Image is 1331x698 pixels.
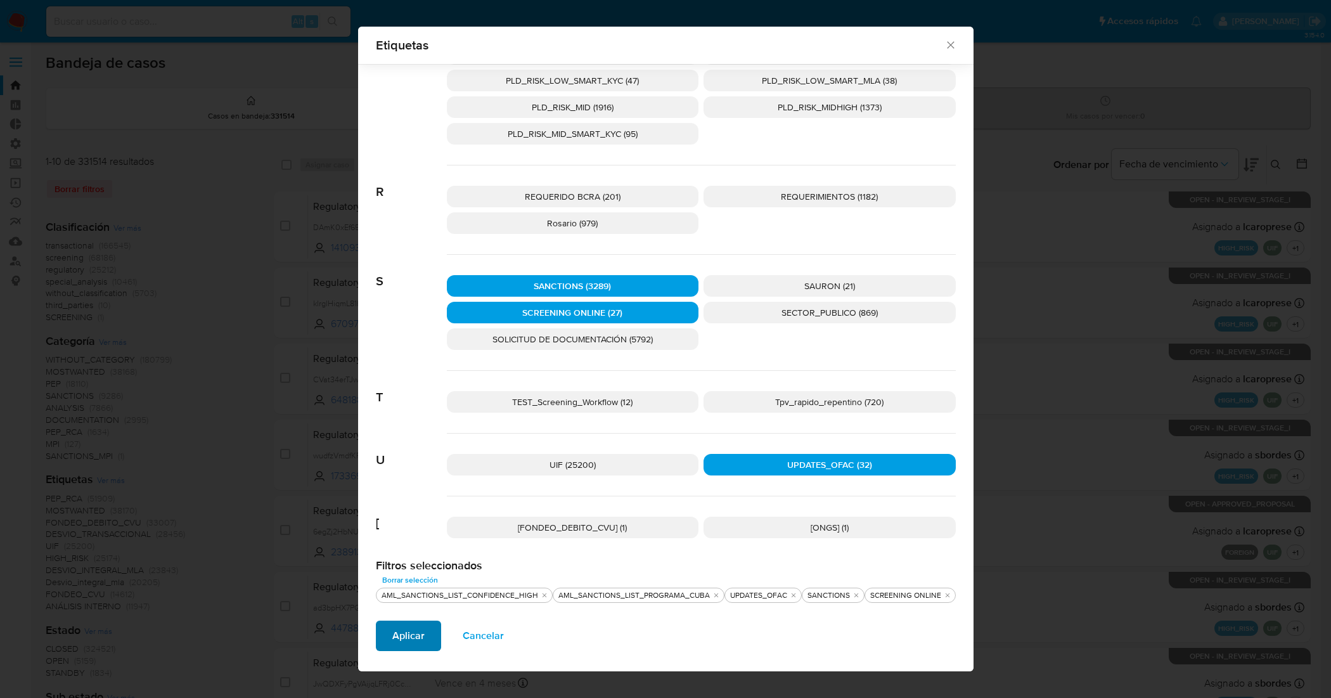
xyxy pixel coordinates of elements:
[532,101,614,113] span: PLD_RISK_MID (1916)
[376,496,447,531] span: [
[447,328,699,350] div: SOLICITUD DE DOCUMENTACIÓN (5792)
[447,391,699,413] div: TEST_Screening_Workflow (12)
[376,39,945,51] span: Etiquetas
[550,458,596,471] span: UIF (25200)
[376,559,956,572] h2: Filtros seleccionados
[547,217,598,229] span: Rosario (979)
[704,302,956,323] div: SECTOR_PUBLICO (869)
[522,306,622,319] span: SCREENING ONLINE (27)
[376,371,447,405] span: T
[804,280,855,292] span: SAURON (21)
[942,590,953,600] button: quitar SCREENING ONLINE
[787,458,872,471] span: UPDATES_OFAC (32)
[704,275,956,297] div: SAURON (21)
[508,127,638,140] span: PLD_RISK_MID_SMART_KYC (95)
[447,454,699,475] div: UIF (25200)
[376,434,447,468] span: U
[704,454,956,475] div: UPDATES_OFAC (32)
[447,186,699,207] div: REQUERIDO BCRA (201)
[376,255,447,289] span: S
[788,590,799,600] button: quitar UPDATES_OFAC
[704,391,956,413] div: Tpv_rapido_repentino (720)
[492,333,653,346] span: SOLICITUD DE DOCUMENTACIÓN (5792)
[556,590,712,601] div: AML_SANCTIONS_LIST_PROGRAMA_CUBA
[376,572,444,588] button: Borrar selección
[382,574,438,586] span: Borrar selección
[379,590,541,601] div: AML_SANCTIONS_LIST_CONFIDENCE_HIGH
[447,212,699,234] div: Rosario (979)
[704,70,956,91] div: PLD_RISK_LOW_SMART_MLA (38)
[447,70,699,91] div: PLD_RISK_LOW_SMART_KYC (47)
[446,621,520,651] button: Cancelar
[447,96,699,118] div: PLD_RISK_MID (1916)
[539,590,550,600] button: quitar AML_SANCTIONS_LIST_CONFIDENCE_HIGH
[447,302,699,323] div: SCREENING ONLINE (27)
[518,521,627,534] span: [FONDEO_DEBITO_CVU] (1)
[775,396,884,408] span: Tpv_rapido_repentino (720)
[525,190,620,203] span: REQUERIDO BCRA (201)
[447,275,699,297] div: SANCTIONS (3289)
[944,39,956,50] button: Cerrar
[704,96,956,118] div: PLD_RISK_MIDHIGH (1373)
[711,590,721,600] button: quitar AML_SANCTIONS_LIST_PROGRAMA_CUBA
[463,622,504,650] span: Cancelar
[534,280,611,292] span: SANCTIONS (3289)
[868,590,944,601] div: SCREENING ONLINE
[851,590,861,600] button: quitar SANCTIONS
[811,521,849,534] span: [ONGS] (1)
[781,306,878,319] span: SECTOR_PUBLICO (869)
[704,186,956,207] div: REQUERIMIENTOS (1182)
[392,622,425,650] span: Aplicar
[728,590,790,601] div: UPDATES_OFAC
[376,165,447,200] span: R
[447,517,699,538] div: [FONDEO_DEBITO_CVU] (1)
[376,621,441,651] button: Aplicar
[781,190,878,203] span: REQUERIMIENTOS (1182)
[778,101,882,113] span: PLD_RISK_MIDHIGH (1373)
[506,74,639,87] span: PLD_RISK_LOW_SMART_KYC (47)
[805,590,852,601] div: SANCTIONS
[512,396,633,408] span: TEST_Screening_Workflow (12)
[762,74,897,87] span: PLD_RISK_LOW_SMART_MLA (38)
[704,517,956,538] div: [ONGS] (1)
[447,123,699,145] div: PLD_RISK_MID_SMART_KYC (95)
